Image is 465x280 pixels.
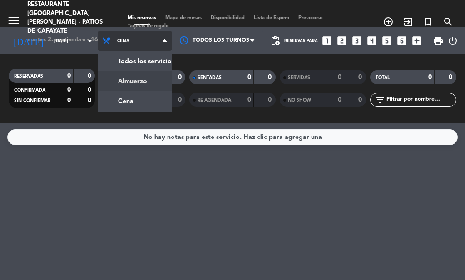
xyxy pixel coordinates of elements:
[433,35,444,46] span: print
[198,98,231,103] span: RE AGENDADA
[88,97,93,103] strong: 0
[123,15,161,20] span: Mis reservas
[7,32,50,50] i: [DATE]
[178,74,183,80] strong: 0
[358,74,364,80] strong: 0
[386,95,456,105] input: Filtrar por nombre...
[447,35,458,46] i: power_settings_new
[383,16,394,27] i: add_circle_outline
[338,97,341,103] strong: 0
[411,35,423,47] i: add_box
[288,75,310,80] span: SERVIDAS
[7,14,20,27] i: menu
[14,98,50,103] span: SIN CONFIRMAR
[284,39,318,44] span: Reservas para
[123,24,173,29] span: Tarjetas de regalo
[268,97,273,103] strong: 0
[88,87,93,93] strong: 0
[198,75,222,80] span: SENTADAS
[268,74,273,80] strong: 0
[423,16,434,27] i: turned_in_not
[396,35,408,47] i: looks_6
[67,87,71,93] strong: 0
[247,74,251,80] strong: 0
[88,73,93,79] strong: 0
[447,27,458,54] div: LOG OUT
[84,35,95,46] i: arrow_drop_down
[98,51,172,71] a: Todos los servicios
[14,74,43,79] span: RESERVADAS
[336,35,348,47] i: looks_two
[249,15,294,20] span: Lista de Espera
[161,15,206,20] span: Mapa de mesas
[375,94,386,105] i: filter_list
[351,35,363,47] i: looks_3
[14,88,45,93] span: CONFIRMADA
[321,35,333,47] i: looks_one
[288,98,311,103] span: NO SHOW
[98,91,172,111] a: Cena
[366,35,378,47] i: looks_4
[403,16,414,27] i: exit_to_app
[338,74,341,80] strong: 0
[206,15,249,20] span: Disponibilidad
[98,71,172,91] a: Almuerzo
[143,132,322,142] div: No hay notas para este servicio. Haz clic para agregar una
[67,73,71,79] strong: 0
[376,75,390,80] span: TOTAL
[117,39,129,44] span: Cena
[381,35,393,47] i: looks_5
[294,15,327,20] span: Pre-acceso
[270,35,281,46] span: pending_actions
[449,74,454,80] strong: 0
[7,14,20,30] button: menu
[443,16,454,27] i: search
[178,97,183,103] strong: 0
[358,97,364,103] strong: 0
[247,97,251,103] strong: 0
[428,74,432,80] strong: 0
[67,97,71,103] strong: 0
